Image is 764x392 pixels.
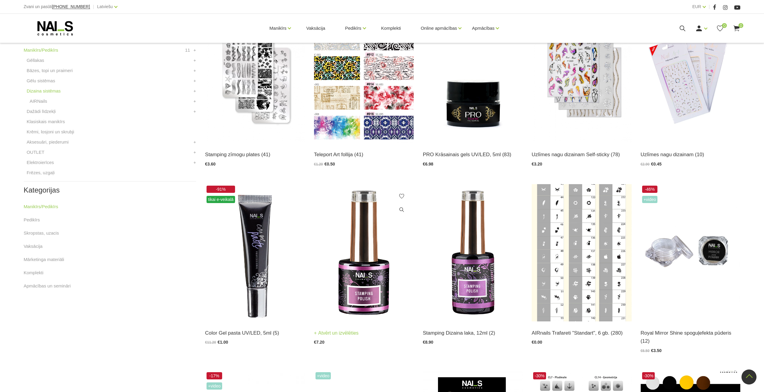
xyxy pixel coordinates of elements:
[270,16,287,40] a: Manikīrs
[193,159,196,166] a: +
[314,6,414,143] img: Folija nagu dizainam, paredzēta lietot kopā ar Teleport Sticky Gel.Piedāvājumā 40 veidi, 20 x 4cm...
[205,184,305,321] img: Daudzfunkcionāla pigmentēta dizaina pasta, ar kuras palīdzību iespējams zīmēt “one stroke” un “žo...
[24,3,90,11] div: Zvani un pasūti
[93,3,94,11] span: |
[641,150,741,159] a: Uzlīmes nagu dizainam (10)
[642,196,658,203] span: +Video
[641,184,741,321] img: Augstas kvalitātes, glazūras efekta dizaina pūderis lieliskam pērļu spīdumam....
[27,67,73,74] a: Bāzes, topi un praimeri
[24,256,64,263] a: Mārketinga materiāli
[193,47,196,54] a: +
[532,340,542,345] span: €0.00
[532,6,632,143] img: Dažādu stilu nagu uzlīmes. Piemērotas gan modelētiem nagiem, gan gēllakas pārklājumam. Pamatam na...
[325,162,335,166] span: €0.50
[716,25,724,32] a: 0
[207,196,235,203] span: tikai e-veikalā
[24,269,44,276] a: Komplekti
[532,150,632,159] a: Uzlīmes nagu dizainam Self-sticky (78)
[532,184,632,321] img: Izmanto dizaina veidošanai aerogrāfijā labi strādā kopā ar (mirror powder) ...
[205,150,305,159] a: Stamping zīmogu plates (41)
[207,382,222,390] span: +Video
[205,6,305,143] img: Metāla zīmogošanas plate. Augstas kvalitātes gravējums garantē pat vismazāko detaļu atspiedumu. P...
[722,23,727,28] span: 0
[27,138,69,146] a: Aksesuāri, piederumi
[27,57,44,64] a: Gēllakas
[423,340,433,345] span: €8.90
[738,23,743,28] span: 0
[642,186,658,193] span: -46%
[193,57,196,64] a: +
[423,184,523,321] img: Intensīvi pigmentēta zīmoglaka, kas paredzēta zīmogmākslas dizaina veidošanai. Profesionāls rezul...
[205,340,216,345] span: €11.20
[314,184,414,321] img: Intensīvi pigmentēta zīmoglaka, kas paredzēta zīmogmākslas dizaina veidošanai. Profesionāls rezul...
[314,329,359,337] a: Atvērt un izvēlēties
[27,108,56,115] a: Dažādi līdzekļi
[641,162,650,166] span: €2.90
[52,5,90,9] a: [PHONE_NUMBER]
[423,329,523,337] a: Stamping Dizaina laka, 12ml (2)
[641,349,650,353] span: €6.50
[27,169,55,176] a: Frēzes, uzgaļi
[27,87,61,95] a: Dizaina sistēmas
[641,6,741,143] img: Profesionālās dizaina uzlīmes nagiem...
[27,118,65,125] a: Klasiskais manikīrs
[533,372,546,379] span: -30%
[532,162,542,166] span: €3.20
[27,77,55,84] a: Gēlu sistēmas
[709,3,710,11] span: |
[185,47,190,54] span: 11
[193,149,196,156] a: +
[193,98,196,105] a: +
[733,25,740,32] a: 0
[24,282,71,290] a: Apmācības un semināri
[345,16,361,40] a: Pedikīrs
[218,340,228,345] span: €1.00
[423,6,523,143] img: Augstas kvalitātes krāsainie geli ar 4D pigmentu un piesātinātu toni. Dod iespēju zīmēt smalkas l...
[316,372,331,379] span: +Video
[193,138,196,146] a: +
[692,3,701,10] a: EUR
[24,243,43,250] a: Vaksācija
[421,16,457,40] a: Online apmācības
[205,162,216,166] span: €3.60
[97,3,113,10] a: Latviešu
[423,150,523,159] a: PRO Krāsainais gels UV/LED, 5ml (83)
[52,4,90,9] span: [PHONE_NUMBER]
[641,329,741,345] a: Royal Mirror Shine spoguļefekta pūderis (12)
[24,229,59,237] a: Skropstas, uzacis
[472,16,494,40] a: Apmācības
[207,372,222,379] span: -17%
[24,47,58,54] a: Manikīrs/Pedikīrs
[423,162,433,166] span: €6.98
[376,14,406,43] a: Komplekti
[193,87,196,95] a: +
[193,108,196,115] a: +
[27,128,74,135] a: Krēmi, losjoni un skrubji
[24,203,58,210] a: Manikīrs/Pedikīrs
[205,329,305,337] a: Color Gel pasta UV/LED, 5ml (5)
[314,340,325,345] span: €7.20
[642,372,655,379] span: -30%
[27,149,44,156] a: OUTLET
[24,216,40,223] a: Pedikīrs
[314,150,414,159] a: Teleport Art follija (41)
[193,77,196,84] a: +
[301,14,330,43] a: Vaksācija
[651,162,662,166] span: €0.45
[193,67,196,74] a: +
[207,186,235,193] span: -91%
[24,186,196,194] h2: Kategorijas
[532,329,632,337] a: AIRnails Trafareti "Standart", 6 gb. (280)
[651,348,662,353] span: €3.50
[314,162,323,166] span: €1.20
